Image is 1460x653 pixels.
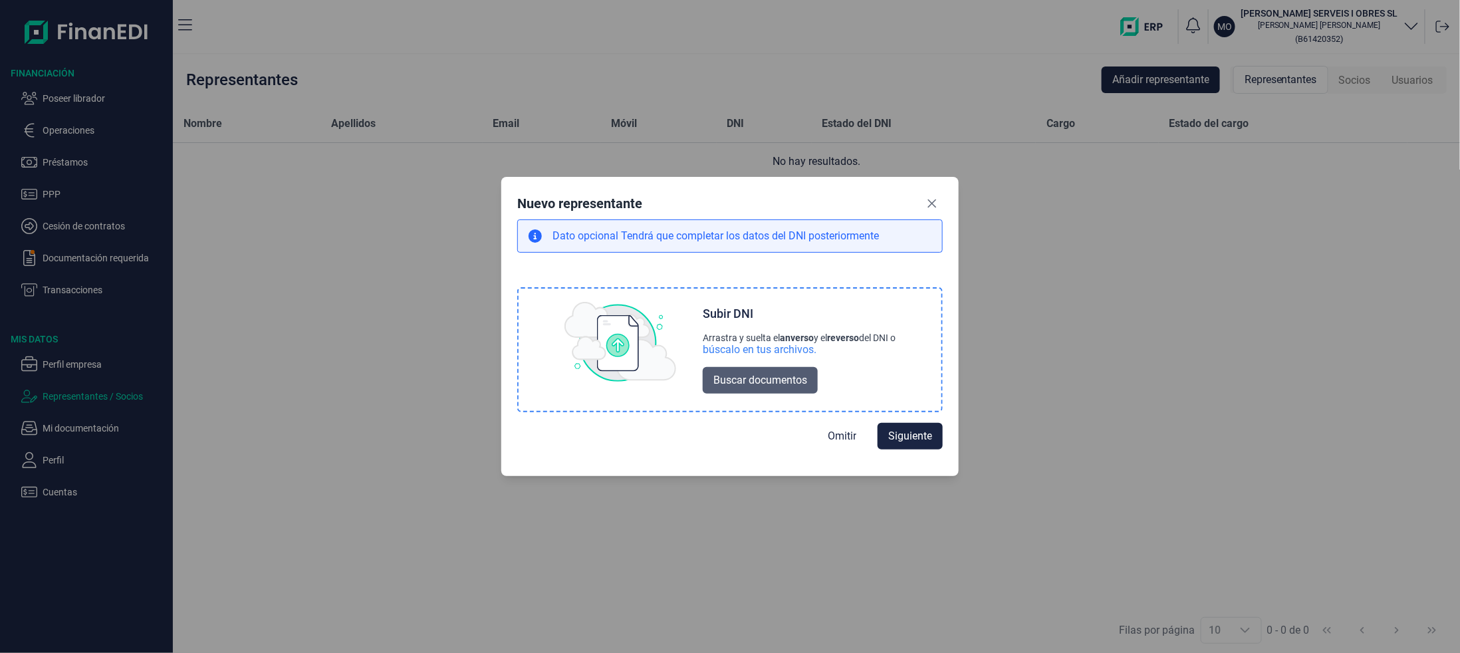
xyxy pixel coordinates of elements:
[703,367,818,394] button: Buscar documentos
[878,423,943,450] button: Siguiente
[552,229,621,242] span: Dato opcional
[817,423,867,450] button: Omitir
[703,343,896,356] div: búscalo en tus archivos.
[888,428,932,444] span: Siguiente
[780,332,814,343] b: anverso
[564,302,676,382] img: upload img
[828,428,856,444] span: Omitir
[517,194,642,213] div: Nuevo representante
[713,372,807,388] span: Buscar documentos
[552,228,879,244] p: Tendrá que completar los datos del DNI posteriormente
[703,332,896,343] div: Arrastra y suelta el y el del DNI o
[827,332,859,343] b: reverso
[703,343,816,356] div: búscalo en tus archivos.
[921,193,943,214] button: Close
[703,306,753,322] div: Subir DNI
